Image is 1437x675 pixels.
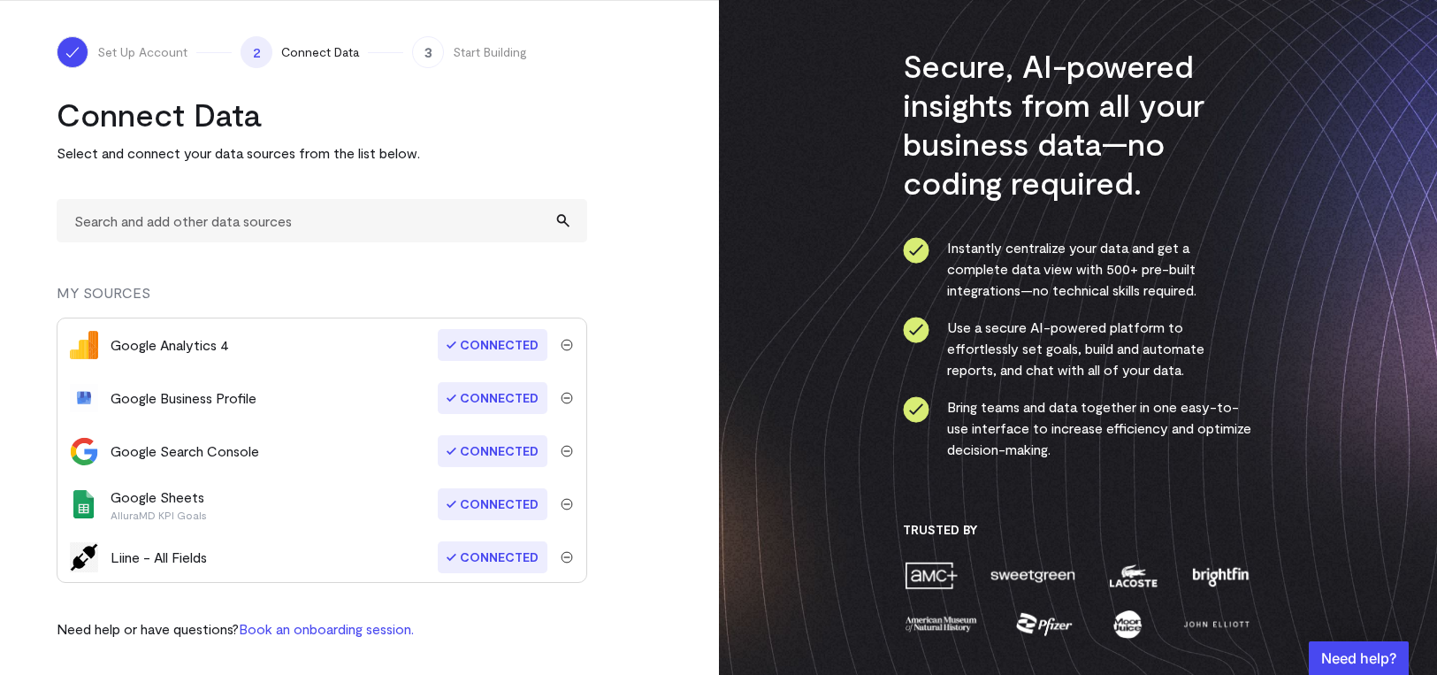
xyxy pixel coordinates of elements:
p: Need help or have questions? [57,618,414,640]
span: Connected [438,329,547,361]
img: amc-0b11a8f1.png [903,560,959,591]
p: AlluraMD KPI Goals [111,508,207,522]
img: john-elliott-25751c40.png [1181,609,1252,640]
img: trash-40e54a27.svg [561,392,573,404]
img: lacoste-7a6b0538.png [1107,560,1159,591]
li: Bring teams and data together in one easy-to-use interface to increase efficiency and optimize de... [903,396,1252,460]
div: Google Business Profile [111,387,256,409]
span: Connected [438,382,547,414]
img: ico-check-circle-4b19435c.svg [903,237,929,264]
span: Connected [438,435,547,467]
img: trash-40e54a27.svg [561,551,573,564]
img: pfizer-e137f5fc.png [1014,609,1075,640]
img: amnh-5afada46.png [903,609,979,640]
span: Connected [438,488,547,520]
div: Google Search Console [111,441,259,462]
img: google_business_profile-01dad752.svg [70,384,98,412]
img: google_search_console-3467bcd2.svg [70,437,98,465]
h2: Connect Data [57,95,587,134]
img: google_analytics_4-4ee20295.svg [70,331,98,359]
div: Liine - All Fields [111,547,207,568]
span: Set Up Account [97,43,187,61]
img: trash-40e54a27.svg [561,498,573,510]
a: Book an onboarding session. [239,620,414,637]
img: ico-check-white-5ff98cb1.svg [64,43,81,61]
span: Start Building [453,43,527,61]
img: ico-check-circle-4b19435c.svg [903,396,929,423]
img: google_sheets-5a4bad8e.svg [70,490,98,518]
span: Connect Data [281,43,359,61]
div: MY SOURCES [57,282,587,318]
div: Google Sheets [111,487,207,522]
div: Google Analytics 4 [111,334,229,356]
h3: Secure, AI-powered insights from all your business data—no coding required. [903,46,1252,202]
span: 2 [241,36,272,68]
img: sweetgreen-1d1fb32c.png [989,560,1077,591]
span: Connected [438,541,547,573]
li: Use a secure AI-powered platform to effortlessly set goals, build and automate reports, and chat ... [903,317,1252,380]
li: Instantly centralize your data and get a complete data view with 500+ pre-built integrations—no t... [903,237,1252,301]
img: default-f74cbd8b.png [70,542,98,572]
p: Select and connect your data sources from the list below. [57,142,587,164]
img: trash-40e54a27.svg [561,445,573,457]
img: moon-juice-c312e729.png [1110,609,1145,640]
h3: Trusted By [903,522,1252,538]
img: ico-check-circle-4b19435c.svg [903,317,929,343]
input: Search and add other data sources [57,199,587,242]
span: 3 [412,36,444,68]
img: trash-40e54a27.svg [561,339,573,351]
img: brightfin-a251e171.png [1189,560,1252,591]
